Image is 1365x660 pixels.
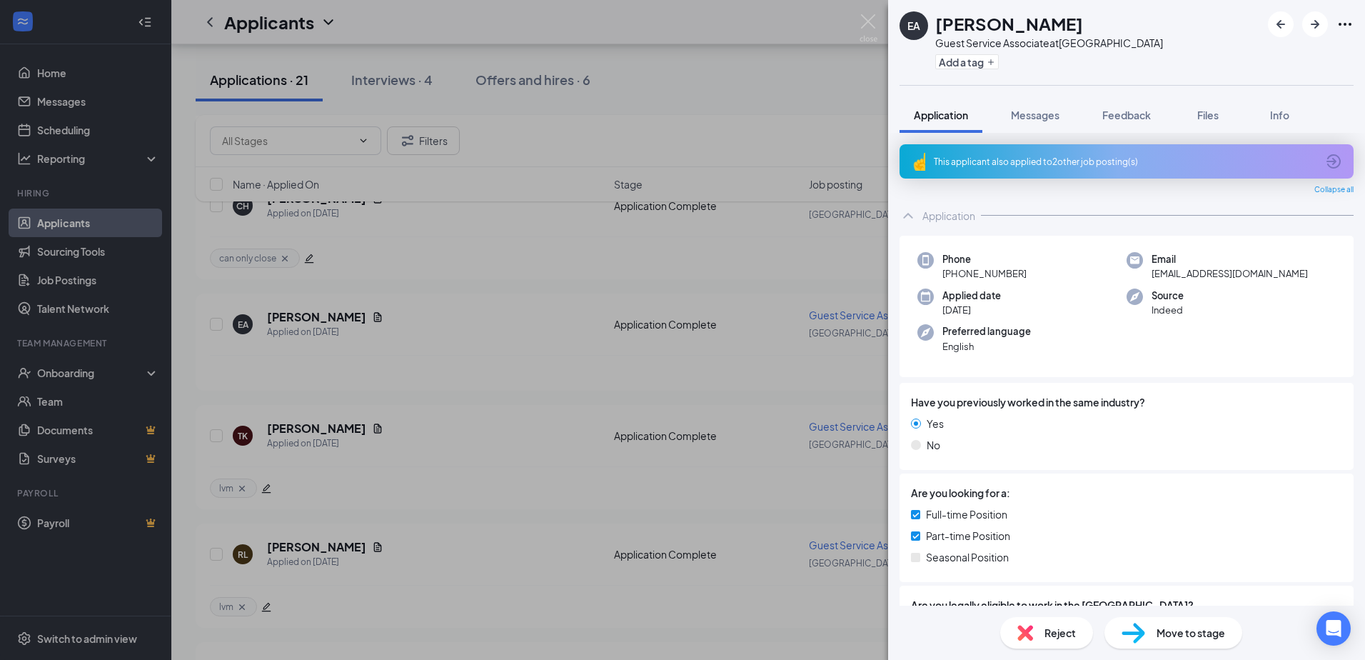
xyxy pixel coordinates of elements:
button: ArrowLeftNew [1268,11,1294,37]
svg: ArrowCircle [1325,153,1342,170]
svg: Ellipses [1336,16,1354,33]
div: Application [922,209,975,223]
svg: ChevronUp [900,207,917,224]
span: English [942,339,1031,354]
div: EA [907,19,920,33]
span: Feedback [1102,109,1151,121]
span: Indeed [1152,303,1184,317]
span: Reject [1044,625,1076,641]
span: Application [914,109,968,121]
span: Seasonal Position [926,549,1009,565]
span: Messages [1011,109,1059,121]
span: Source [1152,289,1184,303]
span: Collapse all [1314,184,1354,196]
div: This applicant also applied to 2 other job posting(s) [934,156,1316,168]
span: Part-time Position [926,528,1010,544]
div: Open Intercom Messenger [1316,611,1351,646]
span: Are you legally eligible to work in the [GEOGRAPHIC_DATA]? [911,597,1342,613]
h1: [PERSON_NAME] [935,11,1083,36]
span: Move to stage [1157,625,1225,641]
button: ArrowRight [1302,11,1328,37]
svg: Plus [987,58,995,66]
span: [PHONE_NUMBER] [942,266,1027,281]
span: No [927,437,940,453]
span: Applied date [942,289,1001,303]
span: [DATE] [942,303,1001,317]
span: Email [1152,252,1308,266]
svg: ArrowRight [1306,16,1324,33]
span: Have you previously worked in the same industry? [911,394,1145,410]
span: Files [1197,109,1219,121]
button: PlusAdd a tag [935,54,999,69]
span: Are you looking for a: [911,485,1010,501]
span: Phone [942,252,1027,266]
div: Guest Service Associate at [GEOGRAPHIC_DATA] [935,36,1163,50]
svg: ArrowLeftNew [1272,16,1289,33]
span: Full-time Position [926,506,1007,522]
span: Preferred language [942,324,1031,339]
span: [EMAIL_ADDRESS][DOMAIN_NAME] [1152,266,1308,281]
span: Info [1270,109,1289,121]
span: Yes [927,416,944,431]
